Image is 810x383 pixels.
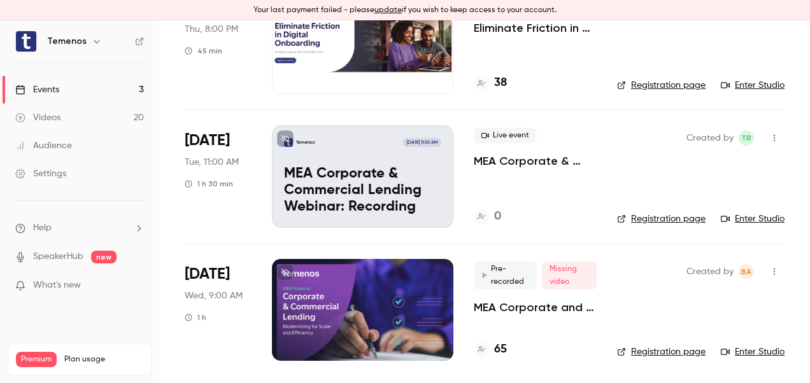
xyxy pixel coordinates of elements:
[741,130,751,146] span: TR
[185,312,206,323] div: 1 h
[739,264,754,279] span: Balamurugan Arunachalam
[15,139,72,152] div: Audience
[91,251,117,263] span: new
[741,264,751,279] span: BA
[686,130,734,146] span: Created by
[686,264,734,279] span: Created by
[617,212,706,225] a: Registration page
[33,250,83,263] a: SpeakerHub
[494,341,507,358] h4: 65
[474,208,501,225] a: 0
[185,23,238,36] span: Thu, 8:00 PM
[474,20,597,36] a: Eliminate Friction in Digital Onboarding
[617,79,706,92] a: Registration page
[253,4,557,16] p: Your last payment failed - please if you wish to keep access to your account.
[16,31,36,52] img: Temenos
[33,279,81,292] span: What's new
[15,167,66,180] div: Settings
[617,345,706,358] a: Registration page
[474,153,597,169] a: MEA Corporate & Commercial Lending Webinar: Recording
[272,125,453,227] a: MEA Corporate & Commercial Lending Webinar: Recording Temenos[DATE] 11:00 AMMEA Corporate & Comme...
[374,4,402,16] button: update
[296,139,315,146] p: Temenos
[185,179,233,189] div: 1 h 30 min
[64,354,143,365] span: Plan usage
[494,74,507,92] h4: 38
[542,261,597,289] span: Missing video
[474,341,507,358] a: 65
[185,156,239,169] span: Tue, 11:00 AM
[185,289,243,302] span: Wed, 9:00 AM
[15,221,144,235] li: help-dropdown-opener
[494,208,501,225] h4: 0
[474,300,597,315] a: MEA Corporate and Commercial Lending: Modernizing for Scale and Efficiency
[402,138,441,147] span: [DATE] 11:00 AM
[721,212,785,225] a: Enter Studio
[474,74,507,92] a: 38
[16,352,57,367] span: Premium
[185,259,252,361] div: Sep 10 Wed, 9:00 AM (Africa/Johannesburg)
[185,264,230,284] span: [DATE]
[185,125,252,227] div: Sep 2 Tue, 11:00 AM (Africa/Johannesburg)
[185,46,222,56] div: 45 min
[721,345,785,358] a: Enter Studio
[47,35,87,48] h6: Temenos
[185,130,230,151] span: [DATE]
[284,166,441,215] p: MEA Corporate & Commercial Lending Webinar: Recording
[15,83,59,96] div: Events
[33,221,52,235] span: Help
[721,79,785,92] a: Enter Studio
[15,111,60,124] div: Videos
[739,130,754,146] span: Terniell Ramlah
[474,261,537,289] span: Pre-recorded
[474,128,537,143] span: Live event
